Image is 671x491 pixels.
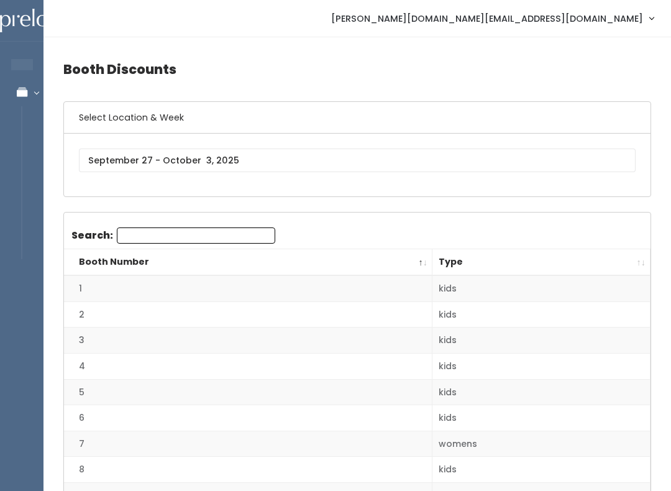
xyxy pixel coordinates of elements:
td: kids [432,353,650,379]
th: Booth Number: activate to sort column descending [64,249,432,276]
td: kids [432,301,650,328]
label: Search: [71,227,275,244]
td: 8 [64,457,432,483]
td: 3 [64,328,432,354]
input: Search: [117,227,275,244]
td: 2 [64,301,432,328]
span: [PERSON_NAME][DOMAIN_NAME][EMAIL_ADDRESS][DOMAIN_NAME] [331,12,643,25]
td: kids [432,275,650,301]
td: kids [432,379,650,405]
td: 5 [64,379,432,405]
h4: Booth Discounts [63,52,651,86]
input: September 27 - October 3, 2025 [79,149,636,172]
td: 7 [64,431,432,457]
th: Type: activate to sort column ascending [432,249,650,276]
h6: Select Location & Week [64,102,650,134]
td: kids [432,328,650,354]
td: kids [432,405,650,431]
td: womens [432,431,650,457]
td: kids [432,457,650,483]
a: [PERSON_NAME][DOMAIN_NAME][EMAIL_ADDRESS][DOMAIN_NAME] [319,5,666,32]
td: 4 [64,353,432,379]
td: 1 [64,275,432,301]
td: 6 [64,405,432,431]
